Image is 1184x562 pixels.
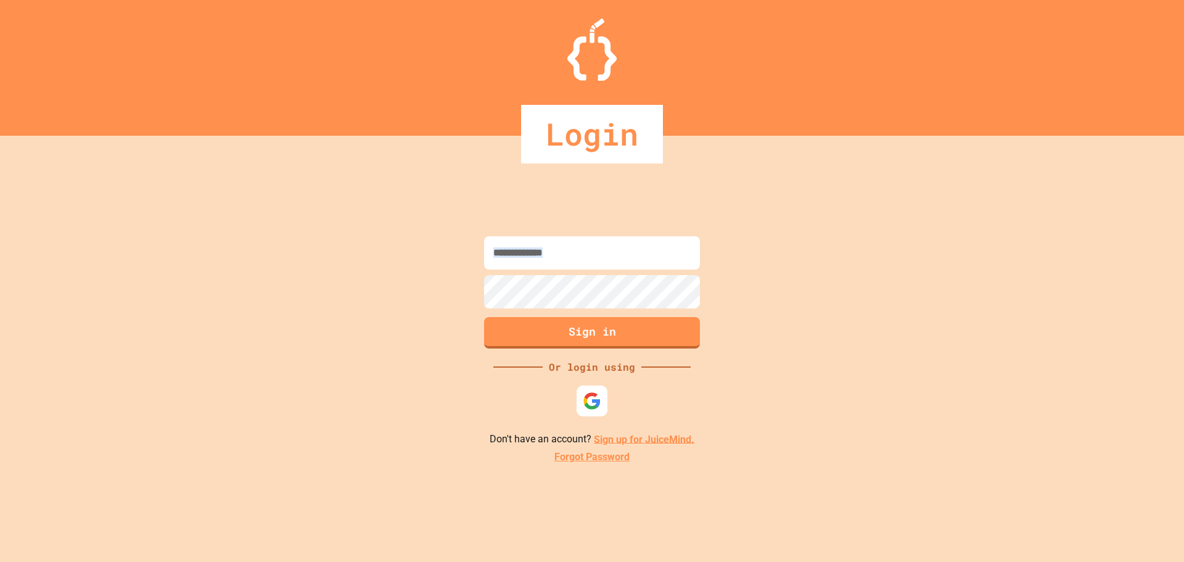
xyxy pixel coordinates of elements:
div: Or login using [543,360,641,374]
a: Forgot Password [554,450,630,465]
a: Sign up for JuiceMind. [594,433,694,445]
img: Logo.svg [567,19,617,81]
p: Don't have an account? [490,432,694,447]
div: Login [521,105,663,163]
button: Sign in [484,317,700,349]
img: google-icon.svg [583,392,601,410]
